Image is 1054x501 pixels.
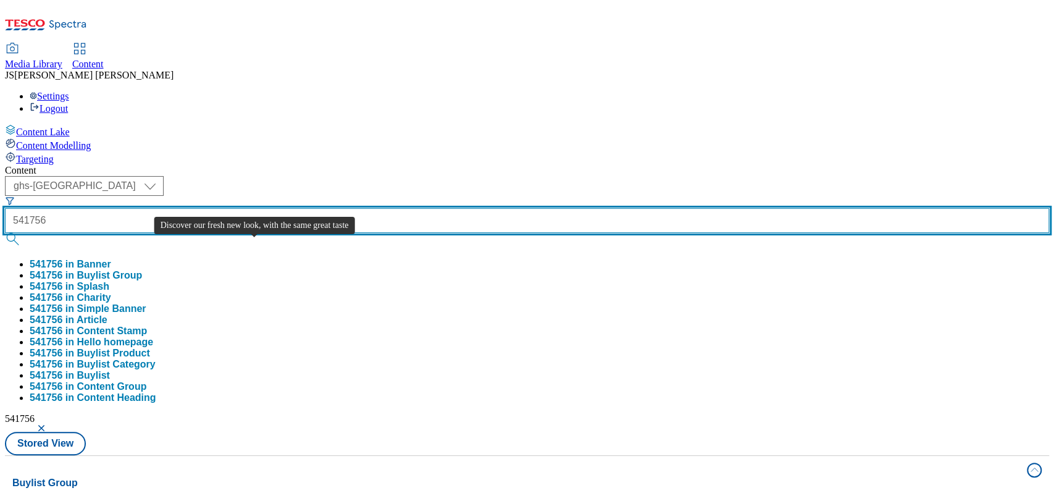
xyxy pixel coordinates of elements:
[30,281,109,292] button: 541756 in Splash
[30,348,150,359] button: 541756 in Buylist Product
[16,140,91,151] span: Content Modelling
[5,413,35,424] span: 541756
[5,44,62,70] a: Media Library
[5,208,1049,233] input: Search
[5,138,1049,151] a: Content Modelling
[30,303,146,314] button: 541756 in Simple Banner
[30,103,68,114] a: Logout
[30,259,111,270] button: 541756 in Banner
[5,124,1049,138] a: Content Lake
[30,370,110,381] div: 541756 in
[14,70,174,80] span: [PERSON_NAME] [PERSON_NAME]
[16,154,54,164] span: Targeting
[12,476,1019,490] h4: Buylist Group
[77,359,156,369] span: Buylist Category
[30,91,69,101] a: Settings
[30,270,142,281] button: 541756 in Buylist Group
[16,127,70,137] span: Content Lake
[30,370,110,381] button: 541756 in Buylist
[77,348,150,358] span: Buylist Product
[30,359,156,370] button: 541756 in Buylist Category
[5,432,86,455] button: Stored View
[5,151,1049,165] a: Targeting
[77,314,107,325] span: Article
[77,370,110,381] span: Buylist
[30,337,153,348] button: 541756 in Hello homepage
[30,392,156,403] button: 541756 in Content Heading
[30,314,107,326] div: 541756 in
[30,314,107,326] button: 541756 in Article
[30,348,150,359] div: 541756 in
[30,292,111,303] button: 541756 in Charity
[30,381,146,392] button: 541756 in Content Group
[77,292,111,303] span: Charity
[72,44,104,70] a: Content
[5,59,62,69] span: Media Library
[5,196,15,206] svg: Search Filters
[72,59,104,69] span: Content
[5,165,1049,176] div: Content
[30,292,111,303] div: 541756 in
[5,70,14,80] span: JS
[30,359,156,370] div: 541756 in
[30,326,147,337] button: 541756 in Content Stamp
